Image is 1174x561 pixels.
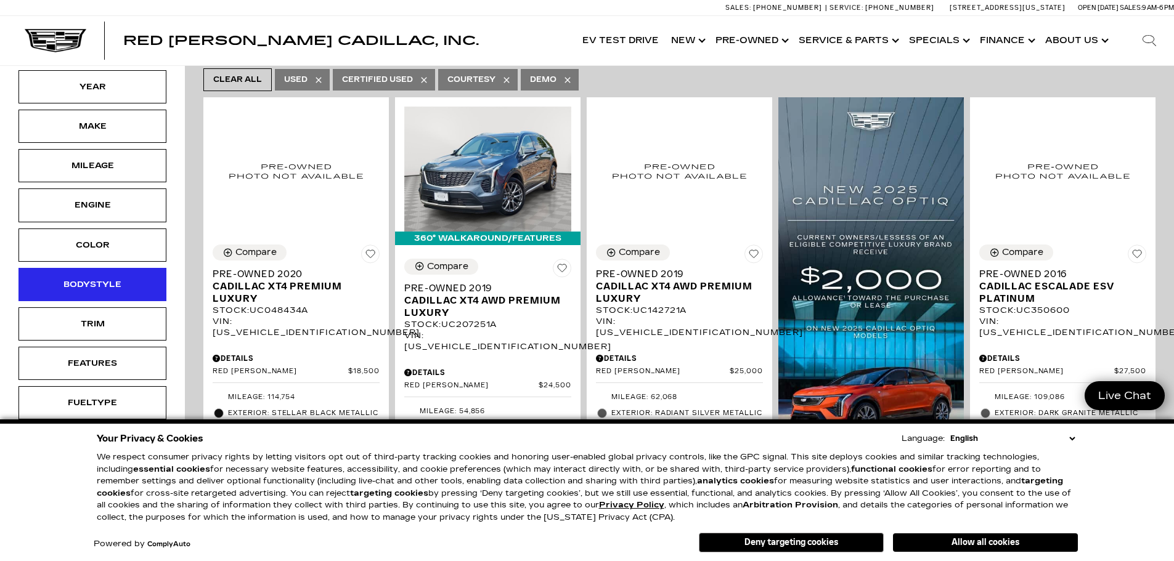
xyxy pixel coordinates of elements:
[97,451,1078,523] p: We respect consumer privacy rights by letting visitors opt out of third-party tracking cookies an...
[1002,247,1043,258] div: Compare
[665,16,709,65] a: New
[62,159,123,172] div: Mileage
[284,72,308,87] span: Used
[596,280,754,305] span: Cadillac XT4 AWD Premium Luxury
[213,244,287,260] button: Compare Vehicle
[213,389,380,405] li: Mileage: 114,754
[404,381,539,390] span: Red [PERSON_NAME]
[699,533,884,552] button: Deny targeting cookies
[404,367,571,378] div: Pricing Details - Pre-Owned 2019 Cadillac XT4 AWD Premium Luxury
[133,464,210,474] strong: essential cookies
[123,34,479,47] a: Red [PERSON_NAME] Cadillac, Inc.
[404,381,571,390] a: Red [PERSON_NAME] $24,500
[743,500,838,510] strong: Arbitration Provision
[979,316,1146,338] div: VIN: [US_VEHICLE_IDENTIFICATION_NUMBER]
[213,268,380,305] a: Pre-Owned 2020Cadillac XT4 Premium Luxury
[903,16,974,65] a: Specials
[18,110,166,143] div: MakeMake
[18,268,166,301] div: BodystyleBodystyle
[213,316,380,338] div: VIN: [US_VEHICLE_IDENTIFICATION_NUMBER]
[744,244,763,268] button: Save Vehicle
[530,72,556,87] span: Demo
[596,367,730,376] span: Red [PERSON_NAME]
[979,244,1053,260] button: Compare Vehicle
[1125,16,1174,65] div: Search
[539,381,571,390] span: $24,500
[979,367,1146,376] a: Red [PERSON_NAME] $27,500
[62,198,123,212] div: Engine
[213,268,370,280] span: Pre-Owned 2020
[62,317,123,331] div: Trim
[213,280,370,305] span: Cadillac XT4 Premium Luxury
[348,367,380,376] span: $18,500
[902,435,945,443] div: Language:
[596,268,754,280] span: Pre-Owned 2019
[793,16,903,65] a: Service & Parts
[361,244,380,268] button: Save Vehicle
[1039,16,1112,65] a: About Us
[228,407,380,419] span: Exterior: Stellar Black Metallic
[18,149,166,182] div: MileageMileage
[25,29,86,52] img: Cadillac Dark Logo with Cadillac White Text
[596,244,670,260] button: Compare Vehicle
[596,353,763,364] div: Pricing Details - Pre-Owned 2019 Cadillac XT4 AWD Premium Luxury
[213,72,262,87] span: Clear All
[213,305,380,316] div: Stock : UC048434A
[62,357,123,370] div: Features
[753,4,822,12] span: [PHONE_NUMBER]
[213,353,380,364] div: Pricing Details - Pre-Owned 2020 Cadillac XT4 Premium Luxury
[94,540,190,548] div: Powered by
[979,107,1146,235] img: 2016 Cadillac Escalade ESV Platinum
[1078,4,1119,12] span: Open [DATE]
[18,188,166,222] div: EngineEngine
[950,4,1066,12] a: [STREET_ADDRESS][US_STATE]
[1114,367,1146,376] span: $27,500
[97,430,203,447] span: Your Privacy & Cookies
[697,476,774,486] strong: analytics cookies
[709,16,793,65] a: Pre-Owned
[553,259,571,282] button: Save Vehicle
[18,228,166,262] div: ColorColor
[62,238,123,252] div: Color
[342,72,413,87] span: Certified Used
[596,107,763,235] img: 2019 Cadillac XT4 AWD Premium Luxury
[18,386,166,419] div: FueltypeFueltype
[979,268,1137,280] span: Pre-Owned 2016
[404,107,571,232] img: 2019 Cadillac XT4 AWD Premium Luxury
[213,367,380,376] a: Red [PERSON_NAME] $18,500
[979,268,1146,305] a: Pre-Owned 2016Cadillac Escalade ESV Platinum
[18,347,166,380] div: FeaturesFeatures
[851,464,932,474] strong: functional cookies
[404,282,562,294] span: Pre-Owned 2019
[825,4,937,11] a: Service: [PHONE_NUMBER]
[730,367,763,376] span: $25,000
[213,107,380,235] img: 2020 Cadillac XT4 Premium Luxury
[619,247,660,258] div: Compare
[596,268,763,305] a: Pre-Owned 2019Cadillac XT4 AWD Premium Luxury
[62,119,123,133] div: Make
[447,72,495,87] span: Courtesy
[147,541,190,548] a: ComplyAuto
[893,533,1078,552] button: Allow all cookies
[62,278,123,291] div: Bodystyle
[974,16,1039,65] a: Finance
[830,4,863,12] span: Service:
[350,488,428,498] strong: targeting cookies
[979,353,1146,364] div: Pricing Details - Pre-Owned 2016 Cadillac Escalade ESV Platinum
[62,80,123,94] div: Year
[725,4,825,11] a: Sales: [PHONE_NUMBER]
[404,294,562,319] span: Cadillac XT4 AWD Premium Luxury
[404,259,478,275] button: Compare Vehicle
[395,232,581,245] div: 360° WalkAround/Features
[979,367,1114,376] span: Red [PERSON_NAME]
[123,33,479,48] span: Red [PERSON_NAME] Cadillac, Inc.
[1142,4,1174,12] span: 9 AM-6 PM
[596,367,763,376] a: Red [PERSON_NAME] $25,000
[18,307,166,341] div: TrimTrim
[596,389,763,405] li: Mileage: 62,068
[404,330,571,352] div: VIN: [US_VEHICLE_IDENTIFICATION_NUMBER]
[1092,389,1157,403] span: Live Chat
[1128,244,1146,268] button: Save Vehicle
[947,432,1078,445] select: Language Select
